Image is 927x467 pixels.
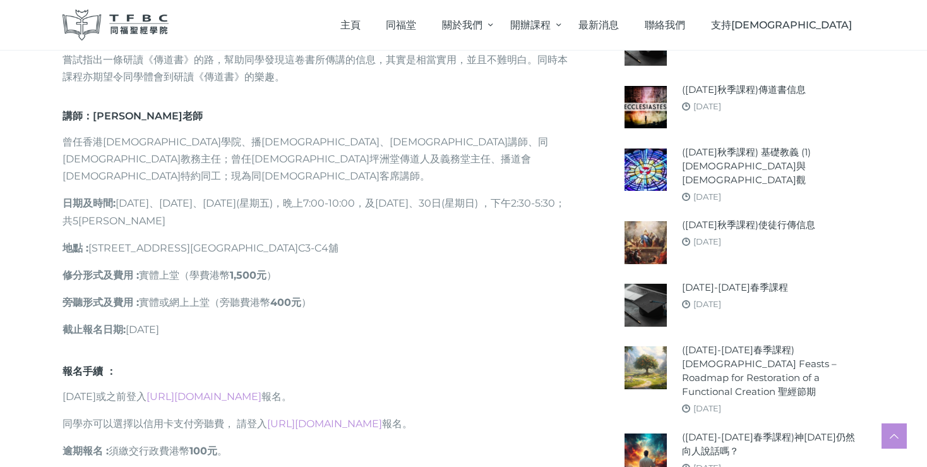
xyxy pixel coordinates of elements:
[63,110,93,122] strong: 講師：
[270,296,301,308] strong: 400元
[682,430,864,458] a: ([DATE]-[DATE]春季課程)神[DATE]仍然向人說話嗎？
[63,34,574,86] p: 由於不少[DEMOGRAPHIC_DATA]覺得《[DEMOGRAPHIC_DATA]》的內容相當難明，對它便望而卻步。本課程嘗試指出一條研讀《傳道書》的路，幫助同學發現這卷書所傳講的信息，其實...
[63,109,574,123] h6: [PERSON_NAME]老師
[63,269,139,281] strong: 修分形式及費用 :
[625,221,667,264] img: (2025年秋季課程)使徒行傳信息
[63,296,139,308] strong: 旁聽形式及費用 :
[693,299,721,309] a: [DATE]
[711,19,852,31] span: 支持[DEMOGRAPHIC_DATA]
[625,149,667,191] img: (2025年秋季課程) 基礎教義 (1) 聖靈觀與教會觀
[578,19,619,31] span: 最新消息
[63,242,88,254] strong: 地點 :
[645,19,685,31] span: 聯絡我們
[429,6,497,44] a: 關於我們
[63,365,116,377] strong: 報名手續 ：
[63,445,109,457] strong: 逾期報名 :
[632,6,698,44] a: 聯絡我們
[63,195,574,229] p: [DATE]、[DATE]、[DATE](星期五)，晩上7:00-10:00，及[DATE]、30日(星期日) ，下午2:30-5:30；共5[PERSON_NAME]
[693,101,721,111] a: [DATE]
[63,415,574,432] p: 同學亦可以選擇以信用卡支付旁聽費， 請登入 報名。
[510,19,551,31] span: 開辦課程
[625,346,667,389] img: (2024-25年春季課程) Biblical Feasts – Roadmap for Restoration of a Functional Creation 聖經節期
[63,9,169,40] img: 同福聖經學院 TFBC
[63,324,123,336] strong: 截止報名日期
[267,418,382,430] a: [URL][DOMAIN_NAME]
[682,218,815,232] a: ([DATE]秋季課程)使徒行傳信息
[682,281,788,294] a: [DATE]-[DATE]春季課程
[625,284,667,326] img: 2024-25年春季課程
[698,6,864,44] a: 支持[DEMOGRAPHIC_DATA]
[113,197,116,209] b: :
[189,445,217,457] strong: 100元
[442,19,482,31] span: 關於我們
[147,391,261,403] a: [URL][DOMAIN_NAME]
[63,267,574,284] p: 實體上堂（學費港幣 ）
[63,240,574,257] p: [STREET_ADDRESS][GEOGRAPHIC_DATA]C3-C4舖
[625,86,667,128] img: (2025年秋季課程)傳道書信息
[386,19,416,31] span: 同福堂
[123,324,126,336] b: :
[63,294,574,311] p: 實體或網上上堂（旁聽費港幣 ）
[63,197,113,209] strong: 日期及時間
[63,133,574,185] p: 曾任香港[DEMOGRAPHIC_DATA]學院、播[DEMOGRAPHIC_DATA]、[DEMOGRAPHIC_DATA]講師、同[DEMOGRAPHIC_DATA]教務主任；曾任[DEMO...
[693,403,721,413] a: [DATE]
[340,19,361,31] span: 主頁
[693,191,721,202] a: [DATE]
[682,83,806,97] a: ([DATE]秋季課程)傳道書信息
[230,269,266,281] strong: 1,500元
[498,6,566,44] a: 開辦課程
[682,145,864,187] a: ([DATE]秋季課程) 基礎教義 (1) [DEMOGRAPHIC_DATA]與[DEMOGRAPHIC_DATA]觀
[693,236,721,246] a: [DATE]
[63,442,574,459] p: 須繳交行政費港幣 。
[63,321,574,338] p: [DATE]
[373,6,429,44] a: 同福堂
[327,6,373,44] a: 主頁
[63,388,574,405] p: [DATE]或之前登入 報名。
[682,343,864,399] a: ([DATE]-[DATE]春季課程) [DEMOGRAPHIC_DATA] Feasts – Roadmap for Restoration of a Functional Creation ...
[566,6,632,44] a: 最新消息
[882,423,907,449] a: Scroll to top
